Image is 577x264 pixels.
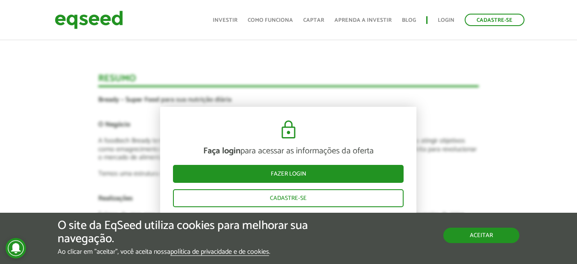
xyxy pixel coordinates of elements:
[203,144,240,158] strong: Faça login
[170,249,269,256] a: política de privacidade e de cookies
[465,14,524,26] a: Cadastre-se
[213,18,237,23] a: Investir
[438,18,454,23] a: Login
[173,146,404,156] p: para acessar as informações da oferta
[278,120,299,140] img: cadeado.svg
[55,9,123,31] img: EqSeed
[173,189,404,207] a: Cadastre-se
[248,18,293,23] a: Como funciona
[173,165,404,183] a: Fazer login
[303,18,324,23] a: Captar
[58,219,334,246] h5: O site da EqSeed utiliza cookies para melhorar sua navegação.
[443,228,519,243] button: Aceitar
[334,18,392,23] a: Aprenda a investir
[402,18,416,23] a: Blog
[58,248,334,256] p: Ao clicar em "aceitar", você aceita nossa .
